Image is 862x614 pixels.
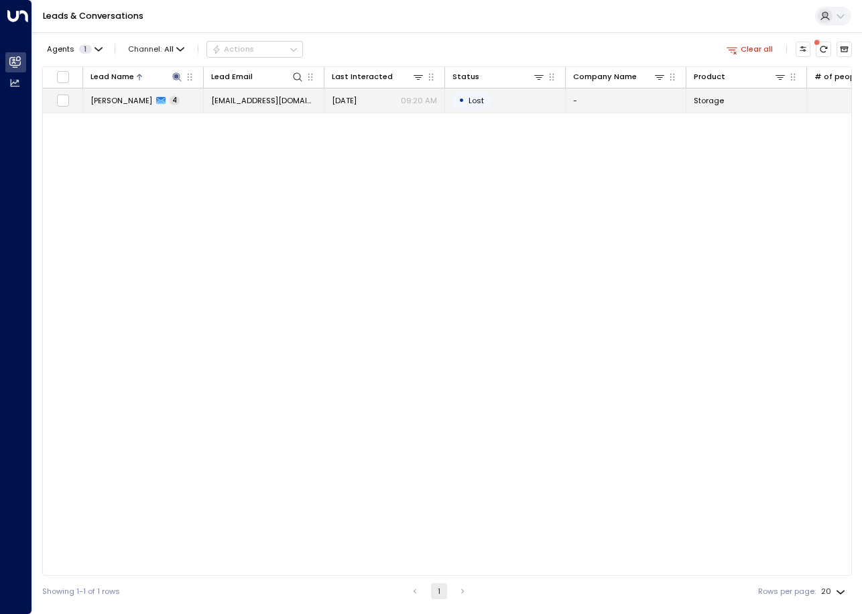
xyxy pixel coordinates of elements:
span: Agents [47,46,74,53]
div: Lead Name [90,70,134,83]
div: Status [452,70,479,83]
nav: pagination navigation [406,583,471,599]
button: page 1 [431,583,447,599]
p: 09:20 AM [401,95,437,106]
span: Toggle select row [56,94,70,107]
button: Actions [206,41,303,57]
div: Company Name [573,70,637,83]
button: Agents1 [42,42,106,56]
span: Storage [694,95,724,106]
span: Aug 03, 2025 [332,95,357,106]
div: Showing 1-1 of 1 rows [42,586,120,597]
button: Channel:All [124,42,189,56]
span: Lost [469,95,484,106]
div: Actions [212,44,254,54]
span: There are new threads available. Refresh the grid to view the latest updates. [816,42,831,57]
button: Customize [796,42,811,57]
div: Button group with a nested menu [206,41,303,57]
div: Lead Email [211,70,304,83]
div: • [458,91,465,109]
span: Toggle select all [56,70,70,84]
span: 4 [170,96,180,105]
span: andy999price@hotmail.co.uk [211,95,316,106]
span: Channel: [124,42,189,56]
td: - [566,88,686,112]
div: Last Interacted [332,70,424,83]
span: Andrew Price [90,95,152,106]
div: Status [452,70,545,83]
div: 20 [821,583,848,600]
div: Product [694,70,725,83]
button: Clear all [722,42,778,56]
button: Archived Leads [837,42,852,57]
div: Last Interacted [332,70,393,83]
div: # of people [814,70,862,83]
div: Company Name [573,70,666,83]
label: Rows per page: [758,586,816,597]
div: Product [694,70,786,83]
span: All [164,45,174,54]
a: Leads & Conversations [43,10,143,21]
div: Lead Name [90,70,183,83]
span: 1 [79,45,92,54]
div: Lead Email [211,70,253,83]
